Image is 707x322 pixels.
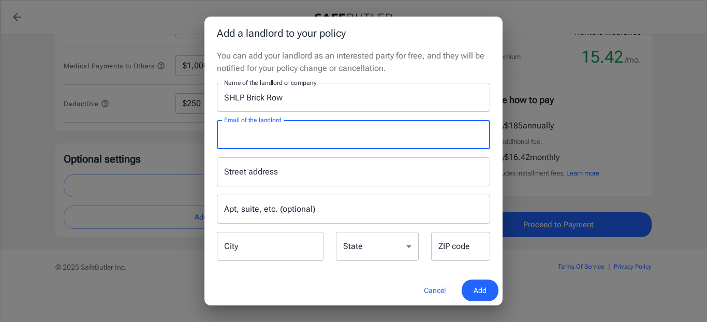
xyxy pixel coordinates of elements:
[224,78,316,87] label: Name of the landlord or company
[412,280,458,302] button: Cancel
[224,115,281,124] label: Email of the landlord
[204,17,503,50] h2: Add a landlord to your policy
[474,284,487,297] span: Add
[462,280,498,302] button: Add
[217,50,490,75] p: You can add your landlord as an interested party for free, and they will be notified for your pol...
